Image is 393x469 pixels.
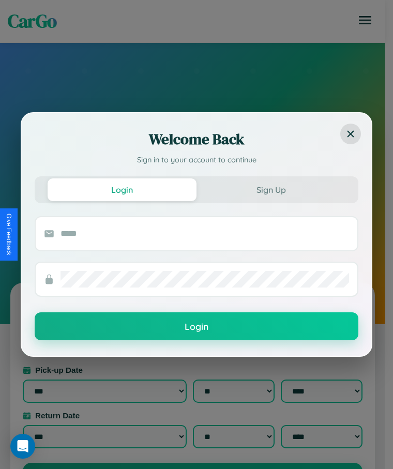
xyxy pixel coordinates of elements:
p: Sign in to your account to continue [35,155,358,166]
button: Sign Up [196,178,345,201]
button: Login [48,178,196,201]
div: Give Feedback [5,214,12,255]
div: Open Intercom Messenger [10,434,35,459]
button: Login [35,312,358,340]
h2: Welcome Back [35,129,358,149]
